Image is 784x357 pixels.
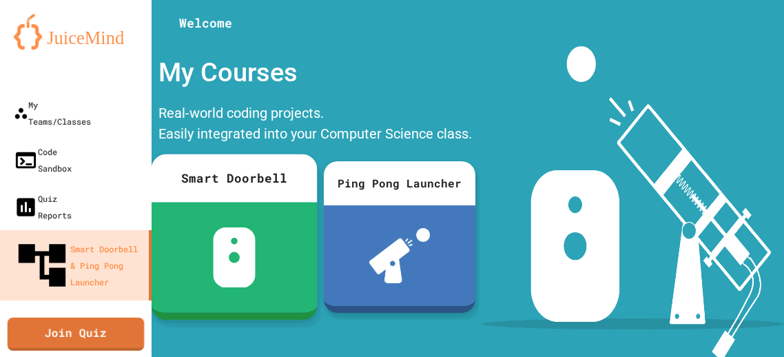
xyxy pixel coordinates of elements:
div: Ping Pong Launcher [324,161,475,205]
img: ppl-with-ball.png [369,228,431,283]
img: logo-orange.svg [14,14,138,50]
div: Code Sandbox [14,143,72,176]
div: Real-world coding projects. Easily integrated into your Computer Science class. [152,99,482,151]
div: Quiz Reports [14,190,72,223]
div: Smart Doorbell & Ping Pong Launcher [14,237,143,294]
img: sdb-white.svg [213,227,256,288]
div: My Courses [152,46,482,99]
a: Join Quiz [8,317,144,350]
div: Smart Doorbell [152,154,318,203]
div: My Teams/Classes [14,96,91,130]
